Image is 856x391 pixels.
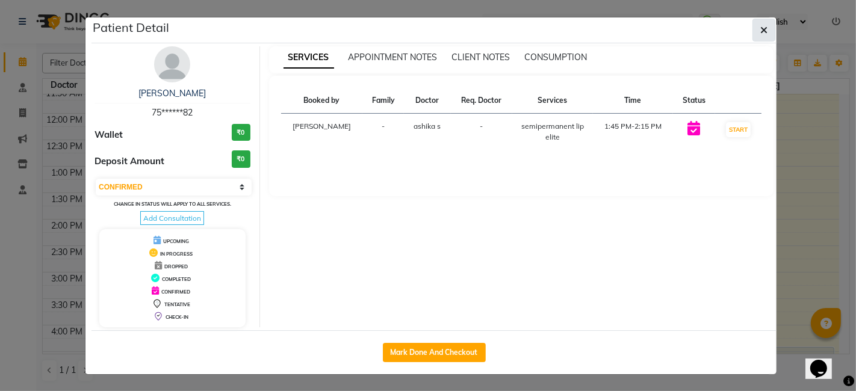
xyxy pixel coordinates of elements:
span: TENTATIVE [164,301,190,307]
span: IN PROGRESS [160,251,193,257]
span: DROPPED [164,263,188,269]
a: [PERSON_NAME] [138,88,206,99]
button: START [726,122,751,137]
td: 1:45 PM-2:15 PM [593,114,673,150]
th: Status [673,88,715,114]
th: Time [593,88,673,114]
span: APPOINTMENT NOTES [349,52,438,63]
img: avatar [154,46,190,82]
h3: ₹0 [232,124,250,141]
span: CONFIRMED [161,289,190,295]
div: semipermanent lip elite [519,121,586,143]
th: Family [362,88,404,114]
span: CONSUMPTION [525,52,588,63]
span: SERVICES [284,47,334,69]
span: UPCOMING [163,238,189,244]
span: ashika s [414,122,441,131]
span: Add Consultation [140,211,204,225]
span: Wallet [95,128,123,142]
span: COMPLETED [162,276,191,282]
th: Booked by [281,88,363,114]
button: Mark Done And Checkout [383,343,486,362]
td: - [451,114,512,150]
iframe: chat widget [805,343,844,379]
span: Deposit Amount [95,155,164,168]
td: [PERSON_NAME] [281,114,363,150]
span: CHECK-IN [166,314,188,320]
h3: ₹0 [232,150,250,168]
th: Services [512,88,593,114]
th: Doctor [404,88,450,114]
span: CLIENT NOTES [452,52,510,63]
th: Req. Doctor [451,88,512,114]
h5: Patient Detail [93,19,169,37]
small: Change in status will apply to all services. [114,201,231,207]
td: - [362,114,404,150]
